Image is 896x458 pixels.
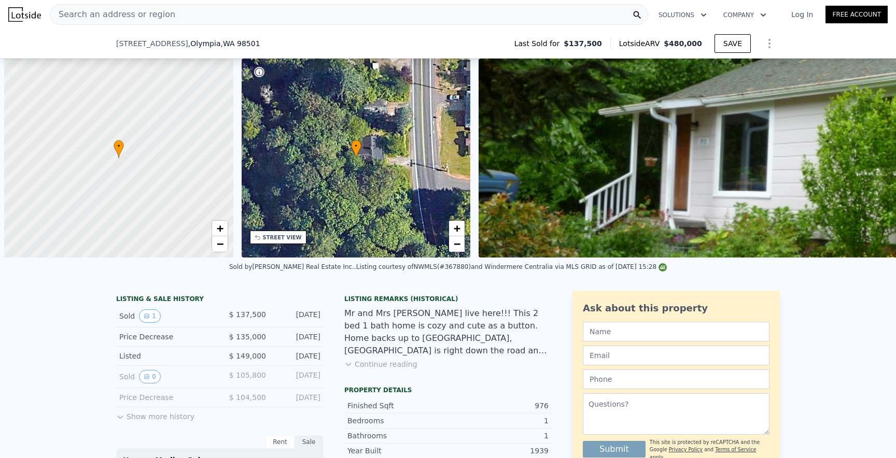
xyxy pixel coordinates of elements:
[116,38,188,49] span: [STREET_ADDRESS]
[229,263,356,270] div: Sold by [PERSON_NAME] Real Estate Inc. .
[356,263,667,270] div: Listing courtesy of NWMLS (#367880) and Windermere Centralia via MLS GRID as of [DATE] 15:28
[448,446,549,456] div: 1939
[8,7,41,22] img: Lotside
[114,140,124,158] div: •
[344,386,552,394] div: Property details
[825,6,888,23] a: Free Account
[448,416,549,426] div: 1
[50,8,175,21] span: Search an address or region
[351,141,361,151] span: •
[116,295,324,305] div: LISTING & SALE HISTORY
[263,234,302,241] div: STREET VIEW
[139,370,161,383] button: View historical data
[229,310,266,319] span: $ 137,500
[119,332,212,342] div: Price Decrease
[583,369,769,389] input: Phone
[212,236,228,252] a: Zoom out
[274,392,320,403] div: [DATE]
[650,6,715,24] button: Solutions
[119,351,212,361] div: Listed
[664,39,702,48] span: $480,000
[759,33,780,54] button: Show Options
[583,441,646,457] button: Submit
[216,222,223,235] span: +
[514,38,564,49] span: Last Sold for
[212,221,228,236] a: Zoom in
[229,352,266,360] span: $ 149,000
[659,263,667,271] img: NWMLS Logo
[220,39,260,48] span: , WA 98501
[229,371,266,379] span: $ 105,800
[347,400,448,411] div: Finished Sqft
[119,370,212,383] div: Sold
[454,222,460,235] span: +
[715,447,756,452] a: Terms of Service
[779,9,825,20] a: Log In
[265,435,295,449] div: Rent
[351,140,361,158] div: •
[188,38,260,49] span: , Olympia
[114,141,124,151] span: •
[715,34,751,53] button: SAVE
[449,221,465,236] a: Zoom in
[274,351,320,361] div: [DATE]
[274,332,320,342] div: [DATE]
[448,400,549,411] div: 976
[347,431,448,441] div: Bathrooms
[715,6,775,24] button: Company
[216,237,223,250] span: −
[274,309,320,323] div: [DATE]
[449,236,465,252] a: Zoom out
[619,38,664,49] span: Lotside ARV
[116,407,194,422] button: Show more history
[583,301,769,316] div: Ask about this property
[583,322,769,341] input: Name
[295,435,324,449] div: Sale
[119,309,212,323] div: Sold
[344,295,552,303] div: Listing Remarks (Historical)
[347,446,448,456] div: Year Built
[119,392,212,403] div: Price Decrease
[139,309,161,323] button: View historical data
[344,359,417,369] button: Continue reading
[229,393,266,402] span: $ 104,500
[347,416,448,426] div: Bedrooms
[454,237,460,250] span: −
[583,346,769,365] input: Email
[564,38,602,49] span: $137,500
[344,307,552,357] div: Mr and Mrs [PERSON_NAME] live here!!! This 2 bed 1 bath home is cozy and cute as a button. Home b...
[229,333,266,341] span: $ 135,000
[448,431,549,441] div: 1
[669,447,703,452] a: Privacy Policy
[274,370,320,383] div: [DATE]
